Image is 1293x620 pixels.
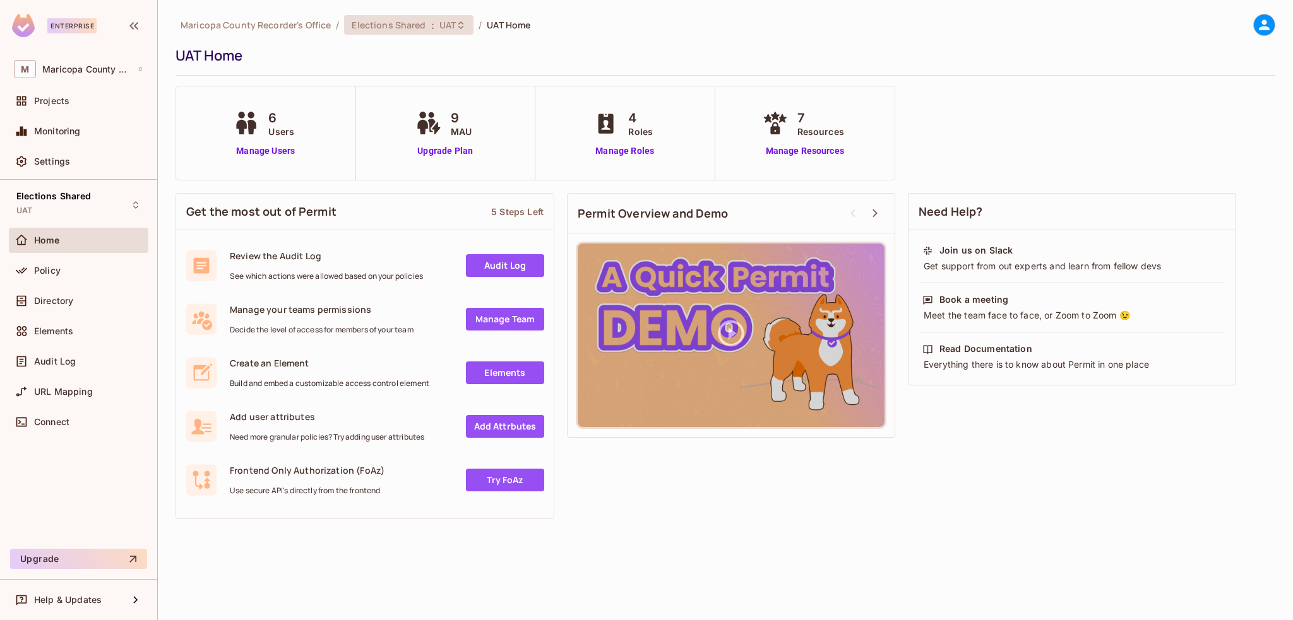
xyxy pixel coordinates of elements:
span: Projects [34,96,69,106]
span: Audit Log [34,356,76,366]
a: Manage Roles [590,144,659,158]
div: Read Documentation [939,342,1032,355]
span: Roles [628,125,653,138]
a: Elements [466,361,544,384]
span: Users [268,125,294,138]
span: Home [34,235,60,245]
span: Manage your teams permissions [230,303,414,315]
span: 7 [797,108,844,127]
span: Help & Updates [34,595,102,605]
span: Decide the level of access for members of your team [230,325,414,335]
li: / [336,19,339,31]
span: Elements [34,326,73,336]
span: MAU [451,125,472,138]
span: Connect [34,417,69,427]
span: UAT [16,206,32,216]
a: Audit Log [466,254,544,277]
span: Permit Overview and Demo [578,206,729,221]
button: Upgrade [10,549,147,569]
span: Elections Shared [352,19,426,31]
a: Manage Users [230,144,301,158]
span: Workspace: Maricopa County Recorder's Office [42,64,131,74]
a: Manage Resources [760,144,850,158]
a: Manage Team [466,308,544,330]
span: Elections Shared [16,191,91,201]
span: Review the Audit Log [230,250,423,262]
span: Get the most out of Permit [186,204,337,219]
span: Directory [34,296,73,306]
span: Need Help? [919,204,983,219]
span: Resources [797,125,844,138]
a: Upgrade Plan [413,144,478,158]
span: UAT [439,19,456,31]
div: 5 Steps Left [491,206,544,218]
span: Frontend Only Authorization (FoAz) [230,464,384,476]
span: Settings [34,156,70,167]
span: See which actions were allowed based on your policies [230,271,423,281]
div: UAT Home [176,46,1269,65]
span: 4 [628,108,653,127]
div: Join us on Slack [939,244,1013,257]
div: Enterprise [47,18,97,33]
span: Policy [34,266,61,276]
span: Add user attributes [230,411,424,423]
div: Everything there is to know about Permit in one place [922,358,1222,371]
span: the active workspace [181,19,331,31]
span: M [14,60,36,78]
img: SReyMgAAAABJRU5ErkJggg== [12,14,35,37]
div: Get support from out experts and learn from fellow devs [922,260,1222,272]
span: : [431,20,435,30]
span: 6 [268,108,294,127]
span: URL Mapping [34,387,93,397]
span: 9 [451,108,472,127]
div: Book a meeting [939,293,1008,306]
li: / [479,19,482,31]
span: Build and embed a customizable access control element [230,378,429,389]
span: Need more granular policies? Try adding user attributes [230,432,424,442]
span: Create an Element [230,357,429,369]
a: Add Attrbutes [466,415,544,438]
span: Use secure API's directly from the frontend [230,486,384,496]
a: Try FoAz [466,469,544,491]
div: Meet the team face to face, or Zoom to Zoom 😉 [922,309,1222,322]
span: Monitoring [34,126,81,136]
span: UAT Home [487,19,530,31]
